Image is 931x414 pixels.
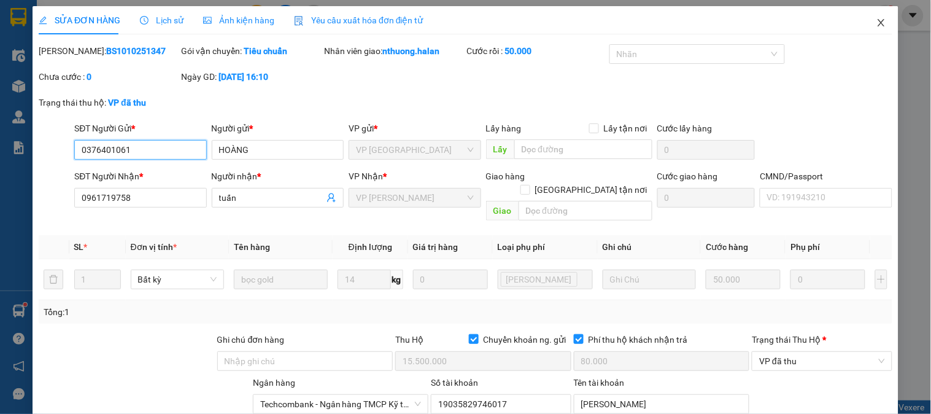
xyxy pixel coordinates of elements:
[106,46,166,56] b: BS1010251347
[324,44,464,58] div: Nhân viên giao:
[212,170,344,183] div: Người nhận
[486,123,522,133] span: Lấy hàng
[294,16,304,26] img: icon
[349,122,481,135] div: VP gửi
[519,201,652,221] input: Dọc đường
[138,270,217,289] span: Bất kỳ
[514,139,652,159] input: Dọc đường
[603,270,697,289] input: Ghi Chú
[39,96,215,109] div: Trạng thái thu hộ:
[599,122,652,135] span: Lấy tận nơi
[44,305,360,319] div: Tổng: 1
[706,270,781,289] input: 0
[39,16,47,25] span: edit
[131,242,177,252] span: Đơn vị tính
[574,394,750,414] input: Tên tài khoản
[217,335,285,345] label: Ghi chú đơn hàng
[493,235,598,259] th: Loại phụ phí
[584,333,693,346] span: Phí thu hộ khách nhận trả
[391,270,403,289] span: kg
[657,171,718,181] label: Cước giao hàng
[356,141,473,159] span: VP Bắc Sơn
[413,242,458,252] span: Giá trị hàng
[108,98,146,107] b: VP đã thu
[356,189,473,207] span: VP Nguyễn Trãi
[203,16,212,25] span: picture
[182,70,322,84] div: Ngày GD:
[44,270,63,289] button: delete
[234,270,328,289] input: VD: Bàn, Ghế
[657,188,755,208] input: Cước giao hàng
[431,378,478,388] label: Số tài khoản
[234,242,270,252] span: Tên hàng
[479,333,571,346] span: Chuyển khoản ng. gửi
[486,171,525,181] span: Giao hàng
[39,15,120,25] span: SỬA ĐƠN HÀNG
[219,72,269,82] b: [DATE] 16:10
[212,122,344,135] div: Người gửi
[74,170,206,183] div: SĐT Người Nhận
[182,44,322,58] div: Gói vận chuyển:
[501,272,578,287] span: Lưu kho
[260,395,422,413] span: Techcombank - Ngân hàng TMCP Kỹ thương Việt Nam
[431,394,571,414] input: Số tài khoản
[413,270,488,289] input: 0
[140,16,149,25] span: clock-circle
[486,139,514,159] span: Lấy
[140,15,183,25] span: Lịch sử
[759,352,884,370] span: VP đã thu
[598,235,701,259] th: Ghi chú
[294,15,423,25] span: Yêu cầu xuất hóa đơn điện tử
[253,378,295,388] label: Ngân hàng
[39,44,179,58] div: [PERSON_NAME]:
[657,140,755,160] input: Cước lấy hàng
[217,351,393,371] input: Ghi chú đơn hàng
[466,44,606,58] div: Cước rồi :
[39,70,179,84] div: Chưa cước :
[395,335,423,345] span: Thu Hộ
[530,183,652,197] span: [GEOGRAPHIC_DATA] tận nơi
[504,46,531,56] b: 50.000
[326,193,336,203] span: user-add
[486,201,519,221] span: Giao
[752,333,892,346] div: Trạng thái Thu Hộ
[349,242,392,252] span: Định lượng
[706,242,748,252] span: Cước hàng
[876,18,886,28] span: close
[74,122,206,135] div: SĐT Người Gửi
[875,270,887,289] button: plus
[382,46,439,56] b: nthuong.halan
[349,171,383,181] span: VP Nhận
[864,6,898,41] button: Close
[203,15,274,25] span: Ảnh kiện hàng
[244,46,288,56] b: Tiêu chuẩn
[657,123,713,133] label: Cước lấy hàng
[790,242,820,252] span: Phụ phí
[506,273,572,286] span: [PERSON_NAME]
[87,72,91,82] b: 0
[74,242,84,252] span: SL
[574,378,625,388] label: Tên tài khoản
[760,170,892,183] div: CMND/Passport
